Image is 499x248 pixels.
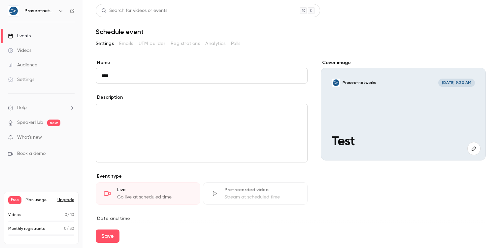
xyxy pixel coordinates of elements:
[25,197,53,203] span: Plan usage
[65,212,74,218] p: / 10
[96,59,308,66] label: Name
[171,40,200,47] span: Registrations
[17,104,27,111] span: Help
[96,215,308,222] p: Date and time
[96,104,308,162] section: description
[332,79,340,87] img: Test
[64,226,74,232] p: / 30
[96,104,307,162] div: editor
[8,104,75,111] li: help-dropdown-opener
[57,197,74,203] button: Upgrade
[96,182,200,205] div: LiveGo live at scheduled time
[67,135,75,141] iframe: Noticeable Trigger
[96,38,114,49] button: Settings
[8,62,37,68] div: Audience
[8,33,31,39] div: Events
[8,196,21,204] span: Free
[332,135,475,150] p: Test
[8,212,21,218] p: Videos
[205,40,226,47] span: Analytics
[139,40,165,47] span: UTM builder
[343,80,376,86] p: Prosec-networks
[438,79,475,87] span: [DATE] 9:30 AM
[203,182,308,205] div: Pre-recorded videoStream at scheduled time
[96,94,123,101] label: Description
[117,194,192,200] div: Go live at scheduled time
[17,119,43,126] a: SpeakerHub
[64,227,67,231] span: 0
[47,120,60,126] span: new
[101,7,167,14] div: Search for videos or events
[8,6,19,16] img: Prosec-networks
[96,173,308,180] p: Event type
[8,226,45,232] p: Monthly registrants
[119,40,133,47] span: Emails
[321,59,486,66] label: Cover image
[96,230,119,243] button: Save
[24,8,55,14] h6: Prosec-networks
[96,28,486,36] h1: Schedule event
[65,213,67,217] span: 0
[17,150,46,157] span: Book a demo
[8,47,31,54] div: Videos
[231,40,241,47] span: Polls
[17,134,42,141] span: What's new
[117,187,192,193] div: Live
[224,194,299,200] div: Stream at scheduled time
[224,187,299,193] div: Pre-recorded video
[8,76,34,83] div: Settings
